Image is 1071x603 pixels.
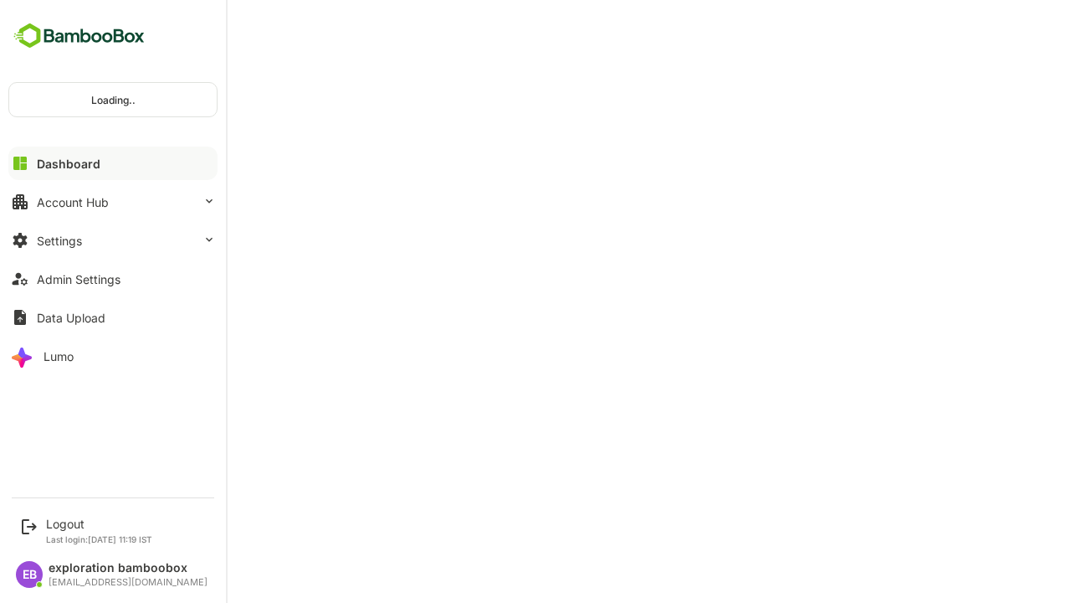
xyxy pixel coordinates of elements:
[8,185,218,219] button: Account Hub
[8,301,218,334] button: Data Upload
[8,224,218,257] button: Settings
[16,561,43,588] div: EB
[44,349,74,363] div: Lumo
[9,83,217,116] div: Loading..
[37,234,82,248] div: Settings
[46,534,152,544] p: Last login: [DATE] 11:19 IST
[37,272,120,286] div: Admin Settings
[37,311,105,325] div: Data Upload
[49,561,208,575] div: exploration bamboobox
[8,20,150,52] img: BambooboxFullLogoMark.5f36c76dfaba33ec1ec1367b70bb1252.svg
[8,147,218,180] button: Dashboard
[46,517,152,531] div: Logout
[37,195,109,209] div: Account Hub
[49,577,208,588] div: [EMAIL_ADDRESS][DOMAIN_NAME]
[37,157,100,171] div: Dashboard
[8,339,218,373] button: Lumo
[8,262,218,296] button: Admin Settings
